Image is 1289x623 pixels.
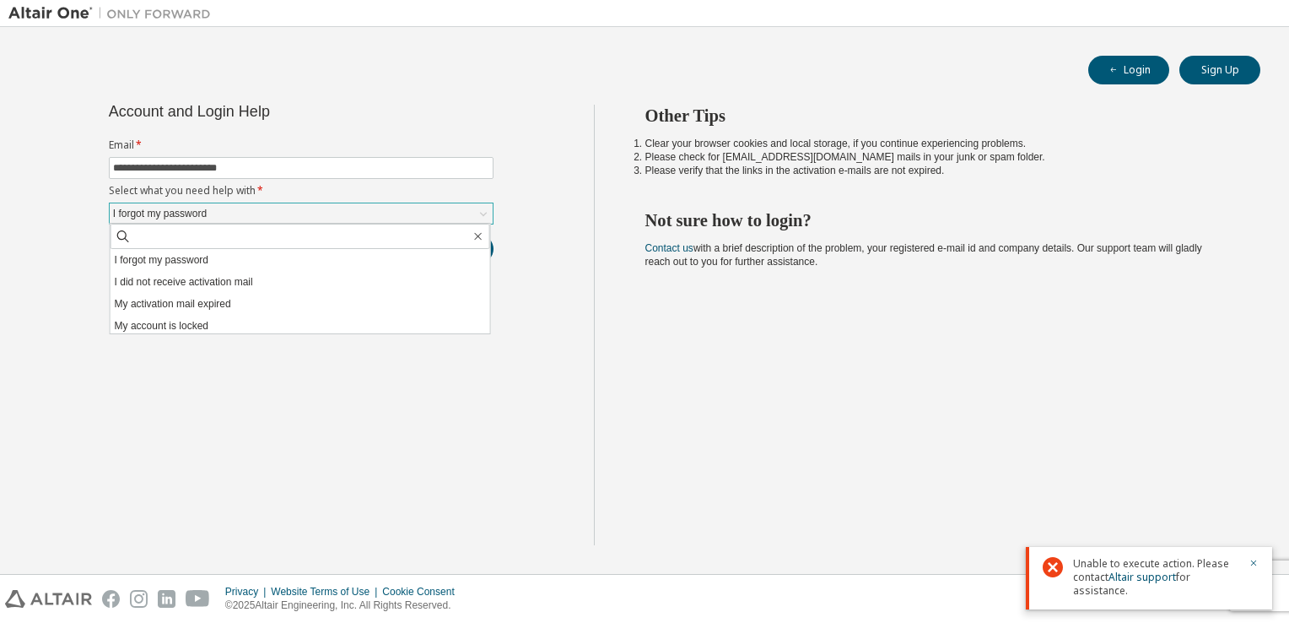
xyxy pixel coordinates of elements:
h2: Other Tips [645,105,1231,127]
li: Clear your browser cookies and local storage, if you continue experiencing problems. [645,137,1231,150]
span: with a brief description of the problem, your registered e-mail id and company details. Our suppo... [645,242,1202,268]
img: Altair One [8,5,219,22]
img: instagram.svg [130,590,148,608]
a: Altair support [1108,570,1176,584]
button: Login [1088,56,1169,84]
div: Cookie Consent [382,585,464,599]
label: Email [109,138,493,152]
li: I forgot my password [111,249,490,271]
img: facebook.svg [102,590,120,608]
a: Contact us [645,242,693,254]
h2: Not sure how to login? [645,209,1231,231]
div: Website Terms of Use [271,585,382,599]
div: Privacy [225,585,271,599]
button: Sign Up [1179,56,1260,84]
div: I forgot my password [111,204,209,223]
span: Unable to execute action. Please contact for assistance. [1073,557,1238,598]
img: altair_logo.svg [5,590,92,608]
img: youtube.svg [186,590,210,608]
li: Please check for [EMAIL_ADDRESS][DOMAIN_NAME] mails in your junk or spam folder. [645,150,1231,164]
div: I forgot my password [110,203,493,224]
img: linkedin.svg [158,590,175,608]
li: Please verify that the links in the activation e-mails are not expired. [645,164,1231,177]
label: Select what you need help with [109,184,493,198]
p: © 2025 Altair Engineering, Inc. All Rights Reserved. [225,599,465,613]
div: Account and Login Help [109,105,417,118]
